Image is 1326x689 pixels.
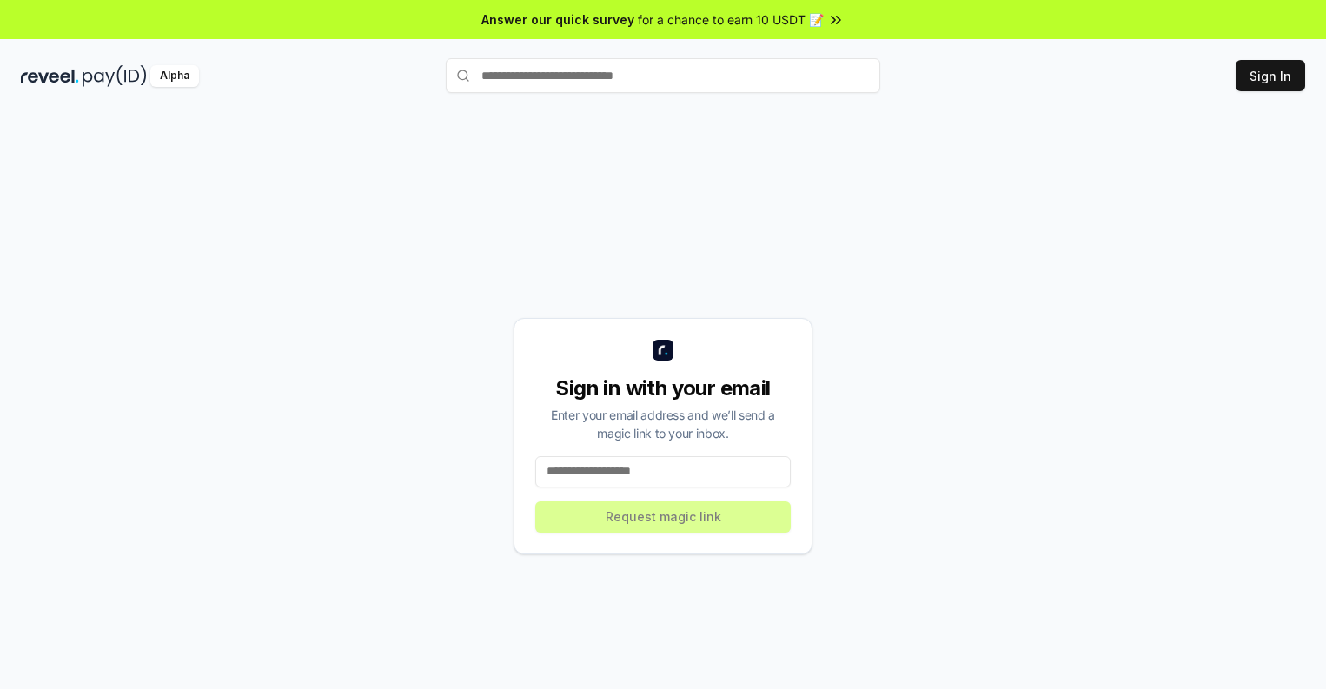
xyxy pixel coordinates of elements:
[535,374,791,402] div: Sign in with your email
[83,65,147,87] img: pay_id
[1236,60,1305,91] button: Sign In
[150,65,199,87] div: Alpha
[481,10,634,29] span: Answer our quick survey
[535,406,791,442] div: Enter your email address and we’ll send a magic link to your inbox.
[653,340,673,361] img: logo_small
[638,10,824,29] span: for a chance to earn 10 USDT 📝
[21,65,79,87] img: reveel_dark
